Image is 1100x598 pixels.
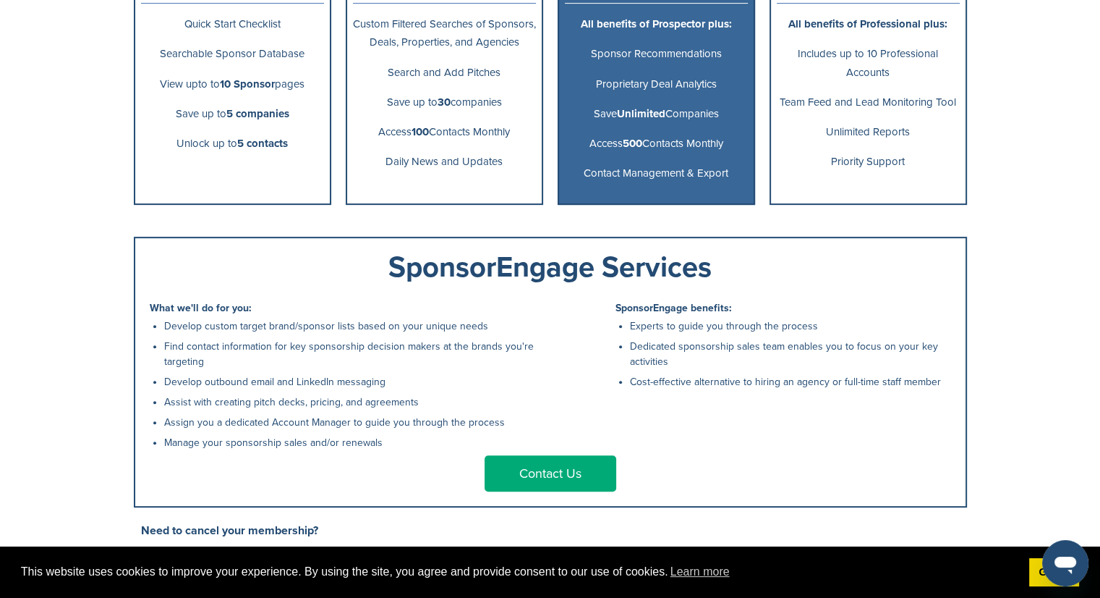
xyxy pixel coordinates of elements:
[485,455,616,492] a: Contact Us
[630,339,951,369] li: Dedicated sponsorship sales team enables you to focus on your key activities
[623,137,642,150] b: 500
[141,45,324,63] p: Searchable Sponsor Database
[353,64,536,82] p: Search and Add Pitches
[141,545,967,581] p: You can cancel at anytime. To do so, please email at least prior to your next renewal date to ens...
[565,135,748,153] p: Access Contacts Monthly
[630,374,951,389] li: Cost-effective alternative to hiring an agency or full-time staff member
[164,415,543,430] li: Assign you a dedicated Account Manager to guide you through the process
[141,105,324,123] p: Save up to
[565,75,748,93] p: Proprietary Deal Analytics
[777,123,960,141] p: Unlimited Reports
[438,96,451,109] b: 30
[141,75,324,93] p: View upto to pages
[617,107,665,120] b: Unlimited
[141,15,324,33] p: Quick Start Checklist
[237,137,288,150] b: 5 contacts
[1042,540,1088,586] iframe: Button to launch messaging window
[164,319,543,334] li: Develop custom target brand/sponsor lists based on your unique needs
[164,339,543,369] li: Find contact information for key sponsorship decision makers at the brands you're targeting
[581,17,732,30] b: All benefits of Prospector plus:
[1029,558,1079,587] a: dismiss cookie message
[412,125,429,138] b: 100
[164,374,543,389] li: Develop outbound email and LinkedIn messaging
[353,123,536,141] p: Access Contacts Monthly
[788,17,947,30] b: All benefits of Professional plus:
[630,319,951,334] li: Experts to guide you through the process
[150,302,252,314] b: What we'll do for you:
[164,435,543,450] li: Manage your sponsorship sales and/or renewals
[565,105,748,123] p: Save Companies
[777,45,960,81] p: Includes up to 10 Professional Accounts
[141,522,967,539] h3: Need to cancel your membership?
[353,153,536,171] p: Daily News and Updates
[150,253,951,282] div: SponsorEngage Services
[141,135,324,153] p: Unlock up to
[668,561,732,583] a: learn more about cookies
[21,561,1018,583] span: This website uses cookies to improve your experience. By using the site, you agree and provide co...
[565,164,748,182] p: Contact Management & Export
[164,395,543,410] li: Assist with creating pitch decks, pricing, and agreements
[565,45,748,63] p: Sponsor Recommendations
[220,77,275,90] b: 10 Sponsor
[353,93,536,111] p: Save up to companies
[615,302,732,314] b: SponsorEngage benefits:
[777,153,960,171] p: Priority Support
[777,93,960,111] p: Team Feed and Lead Monitoring Tool
[226,107,289,120] b: 5 companies
[353,15,536,51] p: Custom Filtered Searches of Sponsors, Deals, Properties, and Agencies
